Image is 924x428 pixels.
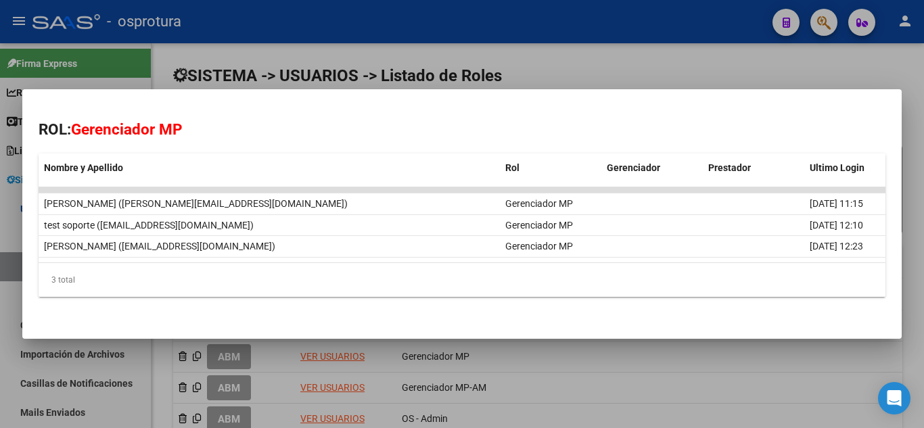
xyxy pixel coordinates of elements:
[810,241,863,252] span: [DATE] 12:23
[505,220,573,231] span: Gerenciador MP
[708,162,751,173] span: Prestador
[878,382,910,414] div: Open Intercom Messenger
[810,198,863,209] span: [DATE] 11:15
[44,198,348,209] span: [PERSON_NAME] ([PERSON_NAME][EMAIL_ADDRESS][DOMAIN_NAME])
[39,263,885,297] div: 3 total
[810,162,864,173] span: Ultimo Login
[39,118,885,141] h2: ROL:
[71,120,183,138] span: Gerenciador MP
[500,153,601,183] datatable-header-cell: Rol
[505,241,573,252] span: Gerenciador MP
[607,162,660,173] span: Gerenciador
[44,220,254,231] span: test soporte ([EMAIL_ADDRESS][DOMAIN_NAME])
[39,153,500,183] datatable-header-cell: Nombre y Apellido
[505,198,573,209] span: Gerenciador MP
[804,153,885,183] datatable-header-cell: Ultimo Login
[44,162,123,173] span: Nombre y Apellido
[505,162,519,173] span: Rol
[601,153,703,183] datatable-header-cell: Gerenciador
[44,241,275,252] span: [PERSON_NAME] ([EMAIL_ADDRESS][DOMAIN_NAME])
[703,153,804,183] datatable-header-cell: Prestador
[810,220,863,231] span: [DATE] 12:10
